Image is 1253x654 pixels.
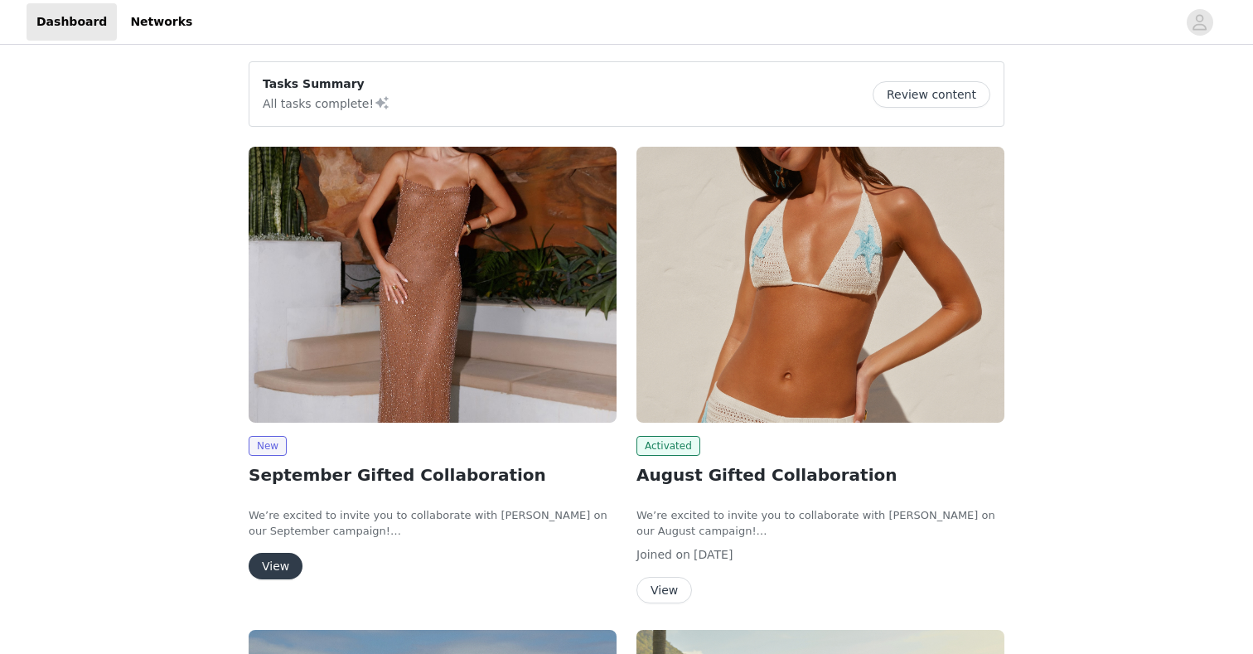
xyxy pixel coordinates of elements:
[249,147,617,423] img: Peppermayo USA
[249,436,287,456] span: New
[249,553,302,579] button: View
[636,436,700,456] span: Activated
[636,507,1004,540] p: We’re excited to invite you to collaborate with [PERSON_NAME] on our August campaign!
[694,548,733,561] span: [DATE]
[636,584,692,597] a: View
[636,548,690,561] span: Joined on
[249,463,617,487] h2: September Gifted Collaboration
[263,93,390,113] p: All tasks complete!
[636,463,1004,487] h2: August Gifted Collaboration
[263,75,390,93] p: Tasks Summary
[249,507,617,540] p: We’re excited to invite you to collaborate with [PERSON_NAME] on our September campaign!
[636,577,692,603] button: View
[1192,9,1207,36] div: avatar
[27,3,117,41] a: Dashboard
[636,147,1004,423] img: Peppermayo USA
[120,3,202,41] a: Networks
[873,81,990,108] button: Review content
[249,560,302,573] a: View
